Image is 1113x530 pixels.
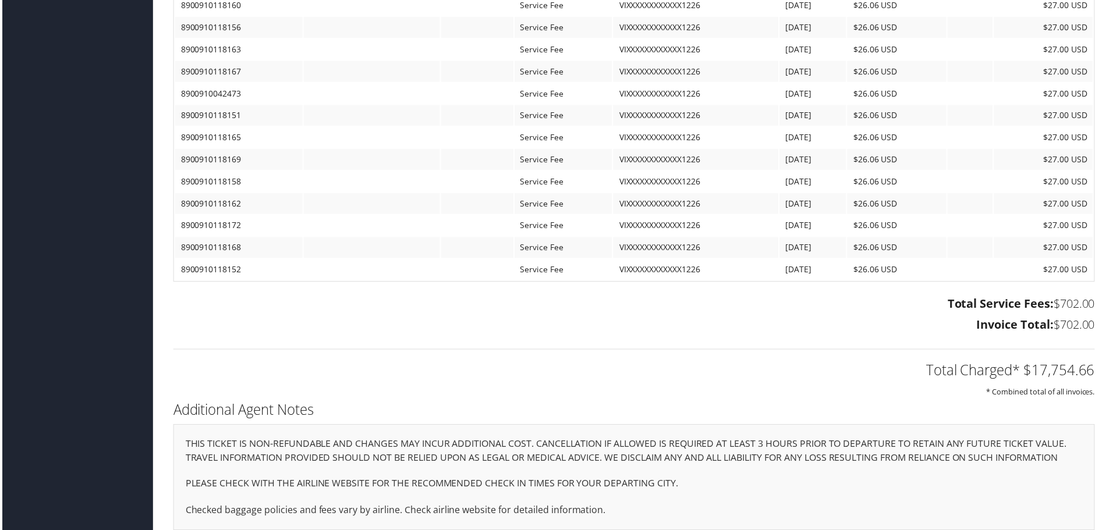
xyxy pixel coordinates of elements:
p: Checked baggage policies and fees vary by airline. Check airline website for detailed information. [184,505,1085,520]
td: [DATE] [781,105,848,126]
td: Service Fee [515,216,613,237]
td: VIXXXXXXXXXXXX1226 [614,39,779,60]
td: 8900910118152 [173,260,302,281]
td: 8900910118169 [173,150,302,170]
p: PLEASE CHECK WITH THE AIRLINE WEBSITE FOR THE RECOMMENDED CHECK IN TIMES FOR YOUR DEPARTING CITY. [184,478,1085,493]
td: Service Fee [515,194,613,215]
td: VIXXXXXXXXXXXX1226 [614,238,779,259]
td: VIXXXXXXXXXXXX1226 [614,127,779,148]
td: Service Fee [515,17,613,38]
td: [DATE] [781,83,848,104]
td: $27.00 USD [996,83,1096,104]
p: TRAVEL INFORMATION PROVIDED SHOULD NOT BE RELIED UPON AS LEGAL OR MEDICAL ADVICE. WE DISCLAIM ANY... [184,452,1085,467]
small: * Combined total of all invoices. [988,388,1097,399]
td: VIXXXXXXXXXXXX1226 [614,17,779,38]
td: $27.00 USD [996,105,1096,126]
td: $26.06 USD [849,61,948,82]
td: $26.06 USD [849,39,948,60]
td: $27.00 USD [996,39,1096,60]
td: [DATE] [781,194,848,215]
td: 8900910118165 [173,127,302,148]
td: $26.06 USD [849,238,948,259]
td: $26.06 USD [849,194,948,215]
td: $27.00 USD [996,194,1096,215]
td: $27.00 USD [996,127,1096,148]
td: $26.06 USD [849,17,948,38]
td: Service Fee [515,105,613,126]
td: $26.06 USD [849,260,948,281]
td: $26.06 USD [849,105,948,126]
h3: $702.00 [172,318,1097,334]
td: Service Fee [515,39,613,60]
strong: Invoice Total: [979,318,1056,333]
td: Service Fee [515,150,613,170]
td: $26.06 USD [849,127,948,148]
td: VIXXXXXXXXXXXX1226 [614,150,779,170]
td: [DATE] [781,216,848,237]
td: $27.00 USD [996,61,1096,82]
td: 8900910118167 [173,61,302,82]
td: 8900910118162 [173,194,302,215]
td: 8900910118158 [173,172,302,193]
td: Service Fee [515,127,613,148]
td: [DATE] [781,150,848,170]
td: [DATE] [781,172,848,193]
td: $26.06 USD [849,83,948,104]
td: [DATE] [781,127,848,148]
td: 8900910118172 [173,216,302,237]
td: $26.06 USD [849,150,948,170]
td: $27.00 USD [996,172,1096,193]
td: $27.00 USD [996,260,1096,281]
strong: Total Service Fees: [949,297,1056,312]
h2: Total Charged* $17,754.66 [172,362,1097,382]
td: 8900910118163 [173,39,302,60]
td: $26.06 USD [849,216,948,237]
td: $26.06 USD [849,172,948,193]
h3: $702.00 [172,297,1097,313]
td: 8900910118168 [173,238,302,259]
td: [DATE] [781,61,848,82]
td: Service Fee [515,83,613,104]
td: 8900910118156 [173,17,302,38]
td: $27.00 USD [996,216,1096,237]
td: VIXXXXXXXXXXXX1226 [614,194,779,215]
h2: Additional Agent Notes [172,401,1097,421]
td: VIXXXXXXXXXXXX1226 [614,260,779,281]
td: Service Fee [515,61,613,82]
td: $27.00 USD [996,238,1096,259]
td: Service Fee [515,238,613,259]
td: VIXXXXXXXXXXXX1226 [614,172,779,193]
td: [DATE] [781,238,848,259]
td: [DATE] [781,39,848,60]
td: VIXXXXXXXXXXXX1226 [614,83,779,104]
td: [DATE] [781,17,848,38]
td: VIXXXXXXXXXXXX1226 [614,105,779,126]
td: [DATE] [781,260,848,281]
td: $27.00 USD [996,17,1096,38]
td: Service Fee [515,260,613,281]
td: VIXXXXXXXXXXXX1226 [614,61,779,82]
td: VIXXXXXXXXXXXX1226 [614,216,779,237]
td: $27.00 USD [996,150,1096,170]
td: 8900910042473 [173,83,302,104]
td: 8900910118151 [173,105,302,126]
td: Service Fee [515,172,613,193]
